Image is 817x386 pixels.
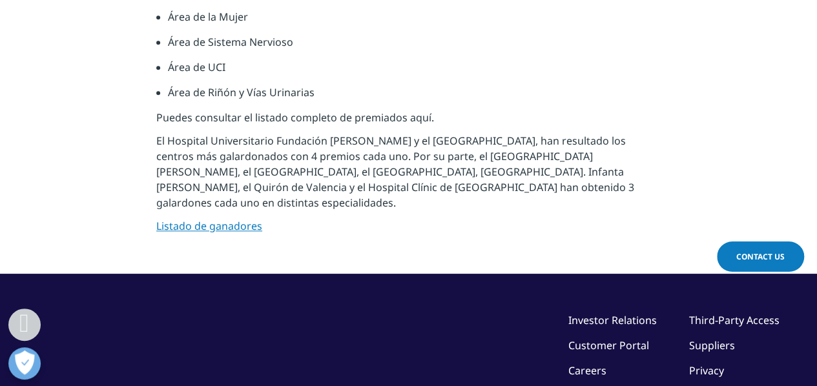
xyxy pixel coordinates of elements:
a: Investor Relations [568,313,657,327]
li: Área de UCI [168,59,661,85]
button: Ouvrir le centre de préférences [8,347,41,380]
li: Área de Riñón y Vías Urinarias [168,85,661,110]
span: Contact Us [736,251,785,262]
li: Área de Sistema Nervioso [168,34,661,59]
a: Careers [568,363,606,378]
a: Third-Party Access [689,313,780,327]
a: Customer Portal [568,338,649,352]
li: Área de la Mujer [168,9,661,34]
p: El Hospital Universitario Fundación [PERSON_NAME] y el [GEOGRAPHIC_DATA], han resultado los centr... [156,133,661,218]
a: Suppliers [689,338,735,352]
p: Puedes consultar el listado completo de premiados aquí. [156,110,661,133]
a: Listado de ganadores [156,219,262,233]
a: Privacy [689,363,724,378]
a: Contact Us [717,241,804,272]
